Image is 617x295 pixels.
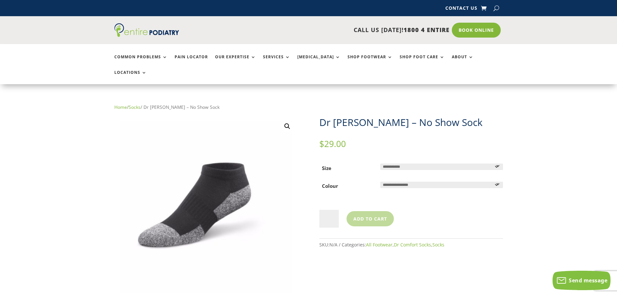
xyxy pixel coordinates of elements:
a: Common Problems [114,55,167,69]
a: Services [263,55,290,69]
a: Dr Comfort Socks [394,242,431,248]
button: Send message [553,271,611,290]
a: Shop Footwear [348,55,393,69]
span: N/A [329,242,337,248]
a: [MEDICAL_DATA] [297,55,340,69]
a: Book Online [452,23,501,38]
input: Product quantity [319,210,339,228]
a: View full-screen image gallery [281,120,293,132]
button: Add to cart [347,211,394,226]
nav: Breadcrumb [114,103,503,111]
label: Colour [322,183,338,189]
label: Size [322,165,331,171]
a: Contact Us [445,6,477,13]
p: CALL US [DATE]! [204,26,450,34]
h1: Dr [PERSON_NAME] – No Show Sock [319,116,503,129]
img: logo (1) [114,23,179,37]
a: Our Expertise [215,55,256,69]
a: Home [114,104,127,110]
span: SKU: [319,242,342,248]
a: Locations [114,70,147,84]
span: Send message [569,277,607,284]
a: About [452,55,474,69]
a: Pain Locator [175,55,208,69]
a: Socks [129,104,141,110]
a: All Footwear [366,242,393,248]
a: Entire Podiatry [114,32,179,38]
a: Shop Foot Care [400,55,445,69]
span: 1800 4 ENTIRE [404,26,450,34]
a: Socks [432,242,444,248]
span: $ [319,138,324,150]
span: Categories: , , [342,242,444,248]
bdi: 29.00 [319,138,346,150]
